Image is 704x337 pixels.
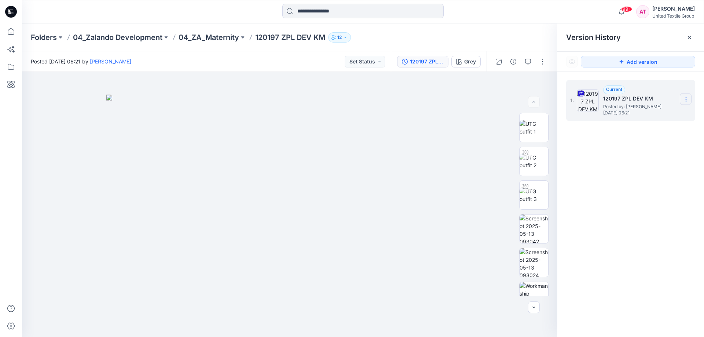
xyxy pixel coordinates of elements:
span: 1. [571,97,574,104]
img: 120197 ZPL DEV KM [577,89,599,111]
img: UTG outfit 2 [520,154,548,169]
button: 12 [328,32,351,43]
a: 04_Zalando Development [73,32,162,43]
span: Posted [DATE] 06:21 by [31,58,131,65]
button: Details [507,56,519,67]
button: 120197 ZPL DEV KM [397,56,448,67]
span: Version History [566,33,621,42]
span: [DATE] 06:21 [603,110,676,116]
span: Posted by: Kristina Mekseniene [603,103,676,110]
p: 120197 ZPL DEV KM [255,32,325,43]
img: UTG outfit 1 [520,120,548,135]
h5: 120197 ZPL DEV KM [603,94,676,103]
div: 120197 ZPL DEV KM [410,58,444,66]
img: Screenshot 2025-05-13 093042 [520,215,548,243]
div: AT [636,5,649,18]
span: 99+ [621,6,632,12]
button: Close [686,34,692,40]
a: Folders [31,32,57,43]
div: Grey [464,58,476,66]
span: Current [606,87,622,92]
p: 12 [337,33,342,41]
button: Grey [451,56,481,67]
img: Workmanship illustrations - 120197 [520,282,548,311]
div: [PERSON_NAME] [652,4,695,13]
img: UTG outfit 3 [520,187,548,203]
div: United Textile Group [652,13,695,19]
a: [PERSON_NAME] [90,58,131,65]
button: Add version [581,56,695,67]
a: 04_ZA_Maternity [179,32,239,43]
img: Screenshot 2025-05-13 093024 [520,248,548,277]
button: Show Hidden Versions [566,56,578,67]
